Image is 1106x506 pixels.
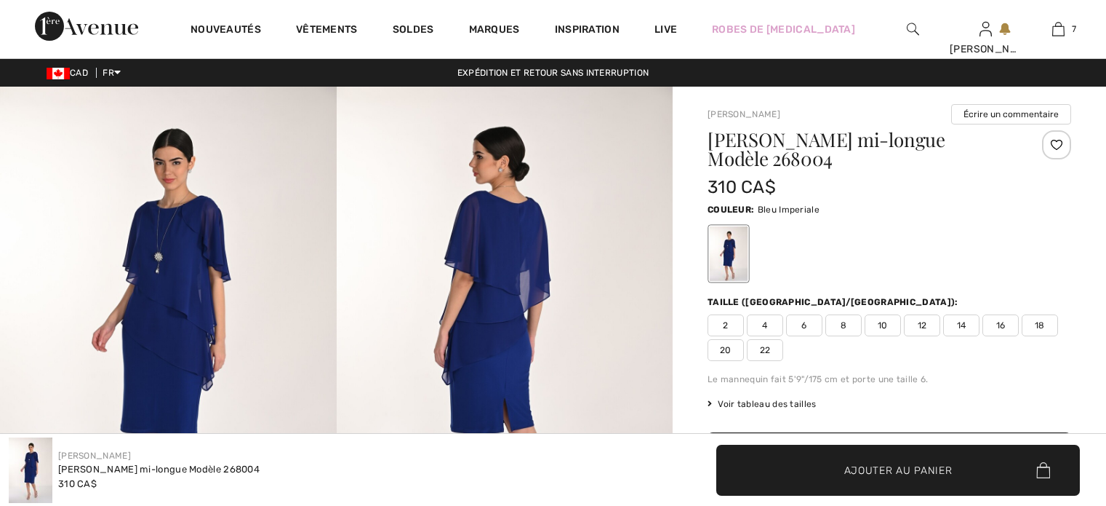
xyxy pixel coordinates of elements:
img: Mon panier [1052,20,1065,38]
button: Ajouter au panier [708,432,1071,483]
button: Écrire un commentaire [951,104,1071,124]
span: FR [103,68,121,78]
a: Robes de [MEDICAL_DATA] [712,22,855,37]
span: Voir tableau des tailles [708,398,817,411]
span: 4 [747,315,783,336]
div: Taille ([GEOGRAPHIC_DATA]/[GEOGRAPHIC_DATA]): [708,296,961,309]
img: Bag.svg [1036,462,1050,478]
span: 18 [1022,315,1058,336]
div: [PERSON_NAME] mi-longue Modèle 268004 [58,462,260,477]
span: 14 [943,315,979,336]
span: Couleur: [708,205,754,215]
a: Nouveautés [191,23,261,39]
span: 310 CA$ [708,177,776,197]
div: [PERSON_NAME] [950,41,1021,57]
a: Se connecter [979,22,992,36]
a: Marques [469,23,520,39]
span: 2 [708,315,744,336]
span: 7 [1072,23,1076,36]
span: CAD [47,68,94,78]
span: 16 [982,315,1019,336]
span: 10 [865,315,901,336]
a: [PERSON_NAME] [58,451,131,461]
div: Le mannequin fait 5'9"/175 cm et porte une taille 6. [708,373,1071,386]
a: Live [654,22,677,37]
img: 1ère Avenue [35,12,138,41]
img: Robe Fourreau Mi-longue mod&egrave;le 268004 [9,438,52,503]
span: Bleu Imperiale [758,205,820,215]
a: 7 [1022,20,1094,38]
a: Soldes [393,23,434,39]
img: Canadian Dollar [47,68,70,79]
div: Bleu Imperiale [710,226,748,281]
span: 12 [904,315,940,336]
span: 20 [708,339,744,361]
button: Ajouter au panier [716,445,1080,496]
h1: [PERSON_NAME] mi-longue Modèle 268004 [708,130,1011,168]
span: 22 [747,339,783,361]
img: Mes infos [979,20,992,38]
span: 8 [825,315,862,336]
img: recherche [907,20,919,38]
a: [PERSON_NAME] [708,109,780,119]
span: 310 CA$ [58,478,97,489]
span: 6 [786,315,822,336]
span: Inspiration [555,23,620,39]
span: Ajouter au panier [844,462,953,478]
a: Vêtements [296,23,358,39]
